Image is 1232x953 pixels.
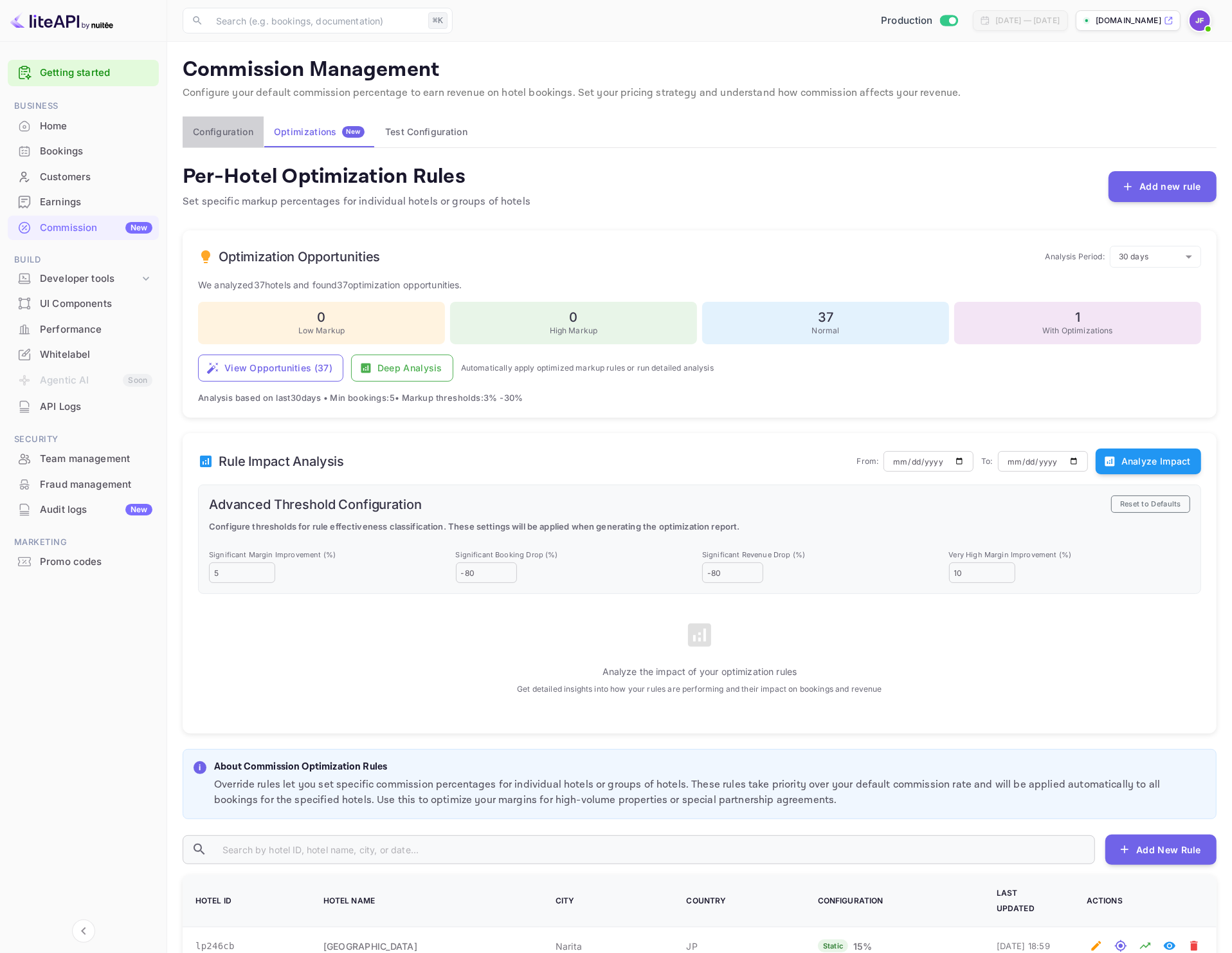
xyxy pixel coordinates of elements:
[981,456,992,467] p: To:
[8,317,159,341] a: Performance
[40,119,152,134] div: Home
[198,355,343,382] button: View Opportunities (37)
[183,116,264,147] button: Configuration
[8,291,159,315] a: UI Components
[8,472,159,497] div: Fraud management
[274,126,365,138] div: Optimizations
[8,447,159,470] a: Team management
[818,941,849,952] span: Static
[125,222,152,234] div: New
[8,535,159,550] span: Marketing
[456,550,698,560] p: Significant Booking Drop (%)
[40,66,152,80] a: Getting started
[40,452,152,467] div: Team management
[209,521,1190,533] p: Configure thresholds for rule effectiveness classification. These settings will be applied when g...
[40,322,152,337] div: Performance
[8,394,159,420] div: API Logs
[702,550,944,560] p: Significant Revenue Drop (%)
[1111,495,1190,513] button: Reset to Defaults
[40,400,152,414] div: API Logs
[8,472,159,496] a: Fraud management
[10,10,113,31] img: LiteAPI logo
[881,14,933,28] span: Production
[461,362,714,374] p: Automatically apply optimized markup rules or run detailed analysis
[428,12,448,29] div: ⌘K
[8,99,159,113] span: Business
[458,325,689,337] p: High Markup
[876,14,963,28] div: Switch to Sandbox mode
[342,127,365,136] span: New
[962,310,1193,325] h6: 1
[72,920,95,943] button: Collapse navigation
[8,394,159,418] a: API Logs
[40,272,140,286] div: Developer tools
[183,163,530,189] h4: Per-Hotel Optimization Rules
[8,114,159,138] a: Home
[1109,171,1217,202] button: Add new rule
[8,291,159,317] div: UI Components
[206,325,437,337] p: Low Markup
[1190,10,1210,31] img: Jenny Frimer
[8,216,159,239] a: CommissionNew
[8,60,159,86] div: Getting started
[211,665,1188,678] p: Analyze the impact of your optimization rules
[710,325,941,337] p: Normal
[949,550,1191,560] p: Very High Margin Improvement (%)
[8,114,159,139] div: Home
[219,454,344,469] h6: Rule Impact Analysis
[8,190,159,215] div: Earnings
[8,342,159,366] a: Whitelabel
[8,550,159,575] div: Promo codes
[8,432,159,447] span: Security
[198,278,1201,291] p: We analyzed 37 hotels and found 37 optimization opportunities.
[211,683,1188,695] p: Get detailed insights into how your rules are performing and their impact on bookings and revenue
[351,355,453,382] button: Deep Analysis
[1096,449,1201,474] button: Analyze Impact
[209,550,451,560] p: Significant Margin Improvement (%)
[8,550,159,573] a: Promo codes
[1105,835,1217,865] button: Add New Rule
[802,875,981,927] th: Configuration
[183,86,1217,101] p: Configure your default commission percentage to earn revenue on hotel bookings. Set your pricing ...
[183,194,530,210] p: Set specific markup percentages for individual hotels or groups of hotels
[199,762,201,773] p: i
[710,310,941,325] h6: 37
[40,555,152,569] div: Promo codes
[458,310,689,325] h6: 0
[857,456,879,467] p: From:
[375,116,478,147] button: Test Configuration
[214,760,1206,775] p: About Commission Optimization Rules
[40,297,152,311] div: UI Components
[8,216,159,241] div: CommissionNew
[212,835,1095,864] input: Search by hotel ID, hotel name, city, or date...
[183,875,308,927] th: Hotel ID
[206,310,437,325] h6: 0
[308,875,540,927] th: Hotel Name
[818,939,966,953] div: Fixed markup percentage applied to all bookings
[40,195,152,210] div: Earnings
[40,477,152,492] div: Fraud management
[8,447,159,472] div: Team management
[40,221,152,236] div: Commission
[8,342,159,367] div: Whitelabel
[981,875,1071,927] th: Last Updated
[208,8,423,33] input: Search (e.g. bookings, documentation)
[40,170,152,185] div: Customers
[8,139,159,164] div: Bookings
[8,139,159,163] a: Bookings
[8,268,159,290] div: Developer tools
[40,347,152,362] div: Whitelabel
[853,939,872,953] p: 15 %
[8,497,159,521] a: Audit logsNew
[219,249,380,264] h6: Optimization Opportunities
[209,497,422,512] h6: Advanced Threshold Configuration
[1071,875,1217,927] th: Actions
[8,317,159,342] div: Performance
[962,325,1193,337] p: With Optimizations
[995,15,1060,26] div: [DATE] — [DATE]
[8,165,159,189] a: Customers
[198,393,523,403] span: Analysis based on last 30 days • Min bookings: 5 • Markup thresholds: 3 % - 30 %
[8,190,159,214] a: Earnings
